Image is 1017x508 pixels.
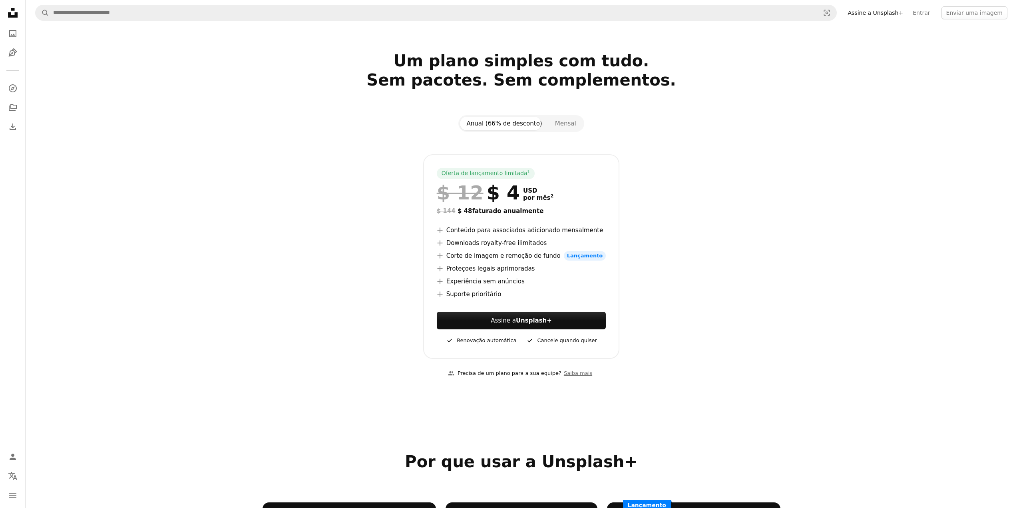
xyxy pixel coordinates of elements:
[437,207,456,215] span: $ 144
[263,51,780,109] h2: Um plano simples com tudo. Sem pacotes. Sem complementos.
[263,452,780,471] h2: Por que usar a Unsplash+
[36,5,49,20] button: Pesquise na Unsplash
[35,5,837,21] form: Pesquise conteúdo visual em todo o site
[516,317,552,324] strong: Unsplash+
[527,169,530,174] sup: 1
[817,5,836,20] button: Pesquisa visual
[437,182,520,203] div: $ 4
[437,251,606,261] li: Corte de imagem e remoção de fundo
[5,468,21,484] button: Idioma
[437,182,484,203] span: $ 12
[549,117,583,130] button: Mensal
[437,312,606,329] button: Assine aUnsplash+
[843,6,908,19] a: Assine a Unsplash+
[437,225,606,235] li: Conteúdo para associados adicionado mensalmente
[941,6,1007,19] button: Enviar uma imagem
[460,117,548,130] button: Anual (66% de desconto)
[5,449,21,465] a: Entrar / Cadastrar-se
[526,169,532,177] a: 1
[908,6,935,19] a: Entrar
[561,367,595,380] a: Saiba mais
[5,26,21,42] a: Fotos
[448,369,561,378] div: Precisa de um plano para a sua equipe?
[5,5,21,22] a: Início — Unsplash
[526,336,597,345] div: Cancele quando quiser
[437,168,535,179] div: Oferta de lançamento limitada
[437,264,606,273] li: Proteções legais aprimoradas
[437,206,606,216] div: $ 48 faturado anualmente
[564,251,606,261] span: Lançamento
[446,336,516,345] div: Renovação automática
[437,277,606,286] li: Experiência sem anúncios
[551,193,554,199] sup: 2
[5,100,21,116] a: Coleções
[5,45,21,61] a: Ilustrações
[5,487,21,503] button: Menu
[523,194,553,201] span: por mês
[5,80,21,96] a: Explorar
[437,238,606,248] li: Downloads royalty-free ilimitados
[549,194,555,201] a: 2
[5,119,21,135] a: Histórico de downloads
[437,289,606,299] li: Suporte prioritário
[523,187,553,194] span: USD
